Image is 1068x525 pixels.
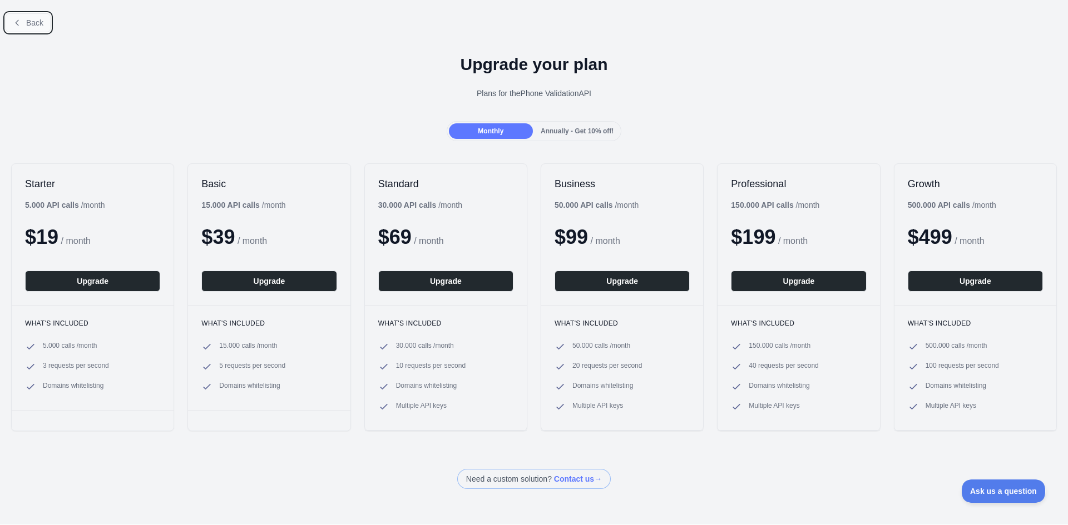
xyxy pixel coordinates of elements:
[555,177,690,191] h2: Business
[555,199,639,211] div: / month
[731,201,793,209] b: 150.000 API calls
[555,226,588,248] span: $ 99
[731,177,866,191] h2: Professional
[378,199,462,211] div: / month
[731,226,775,248] span: $ 199
[378,201,437,209] b: 30.000 API calls
[555,201,613,209] b: 50.000 API calls
[962,479,1046,503] iframe: Toggle Customer Support
[731,199,819,211] div: / month
[378,177,513,191] h2: Standard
